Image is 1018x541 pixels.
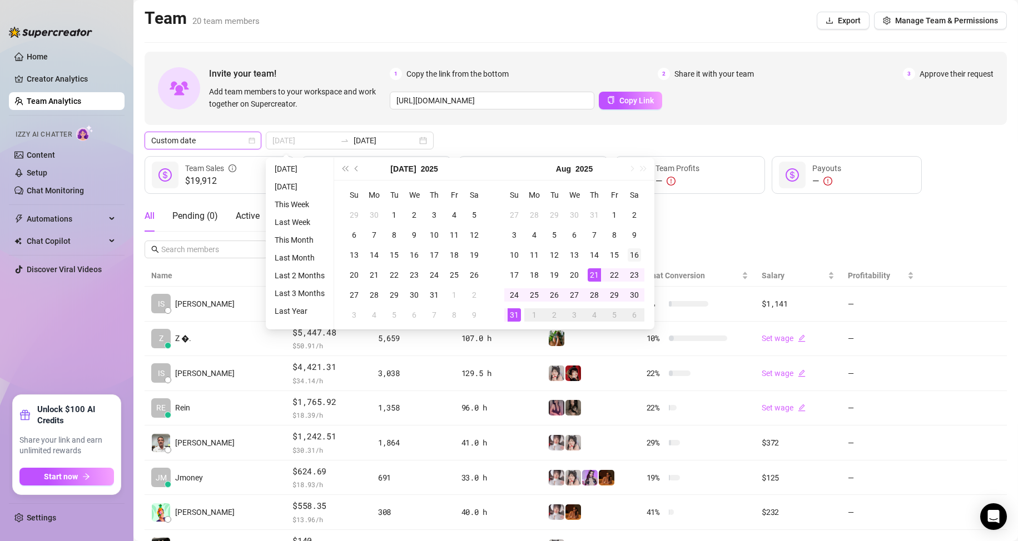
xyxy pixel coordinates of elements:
[384,225,404,245] td: 2025-07-08
[504,225,524,245] td: 2025-08-03
[408,248,421,262] div: 16
[448,248,461,262] div: 18
[588,228,601,242] div: 7
[14,214,23,223] span: thunderbolt
[444,205,464,225] td: 2025-07-04
[504,265,524,285] td: 2025-08-17
[528,208,541,222] div: 28
[424,265,444,285] td: 2025-07-24
[27,168,47,177] a: Setup
[408,308,421,322] div: 6
[339,158,351,180] button: Last year (Control + left)
[565,504,581,520] img: PantheraX
[408,268,421,282] div: 23
[448,268,461,282] div: 25
[524,305,544,325] td: 2025-09-01
[895,16,998,25] span: Manage Team & Permissions
[604,305,624,325] td: 2025-09-05
[185,162,236,174] div: Team Sales
[599,92,662,109] button: Copy Link
[582,470,598,485] img: Kisa
[564,285,584,305] td: 2025-08-27
[428,308,441,322] div: 7
[647,298,664,310] span: 8 %
[368,228,381,242] div: 7
[236,211,260,221] span: Active
[524,245,544,265] td: 2025-08-11
[504,245,524,265] td: 2025-08-10
[270,216,329,229] li: Last Week
[624,285,644,305] td: 2025-08-30
[428,228,441,242] div: 10
[424,305,444,325] td: 2025-08-07
[508,228,521,242] div: 3
[44,472,78,481] span: Start now
[628,228,641,242] div: 9
[575,158,593,180] button: Choose a year
[468,308,481,322] div: 9
[548,208,561,222] div: 29
[564,205,584,225] td: 2025-07-30
[344,245,364,265] td: 2025-07-13
[564,185,584,205] th: We
[270,304,329,318] li: Last Year
[424,245,444,265] td: 2025-07-17
[364,265,384,285] td: 2025-07-21
[584,225,604,245] td: 2025-08-07
[368,248,381,262] div: 14
[528,228,541,242] div: 4
[588,288,601,302] div: 28
[920,68,994,80] span: Approve their request
[588,208,601,222] div: 31
[368,308,381,322] div: 4
[524,205,544,225] td: 2025-07-28
[528,288,541,302] div: 25
[584,285,604,305] td: 2025-08-28
[404,265,424,285] td: 2025-07-23
[404,285,424,305] td: 2025-07-30
[364,245,384,265] td: 2025-07-14
[19,468,114,485] button: Start nowarrow-right
[584,245,604,265] td: 2025-08-14
[504,305,524,325] td: 2025-08-31
[524,185,544,205] th: Mo
[424,225,444,245] td: 2025-07-10
[504,205,524,225] td: 2025-07-27
[556,158,571,180] button: Choose a month
[841,356,921,391] td: —
[388,208,401,222] div: 1
[608,248,621,262] div: 15
[364,205,384,225] td: 2025-06-30
[544,245,564,265] td: 2025-08-12
[347,288,361,302] div: 27
[354,134,417,147] input: End date
[444,305,464,325] td: 2025-08-08
[145,209,155,223] div: All
[151,246,159,253] span: search
[604,205,624,225] td: 2025-08-01
[468,268,481,282] div: 26
[841,322,921,357] td: —
[608,208,621,222] div: 1
[428,288,441,302] div: 31
[368,288,381,302] div: 28
[340,136,349,145] span: swap-right
[548,228,561,242] div: 5
[544,305,564,325] td: 2025-09-02
[378,332,448,344] div: 5,659
[599,470,614,485] img: PantheraX
[628,208,641,222] div: 2
[388,288,401,302] div: 29
[608,228,621,242] div: 8
[604,185,624,205] th: Fr
[604,225,624,245] td: 2025-08-08
[468,288,481,302] div: 2
[340,136,349,145] span: to
[444,265,464,285] td: 2025-07-25
[608,308,621,322] div: 5
[292,360,365,374] span: $4,421.31
[544,265,564,285] td: 2025-08-19
[798,404,806,412] span: edit
[608,288,621,302] div: 29
[504,185,524,205] th: Su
